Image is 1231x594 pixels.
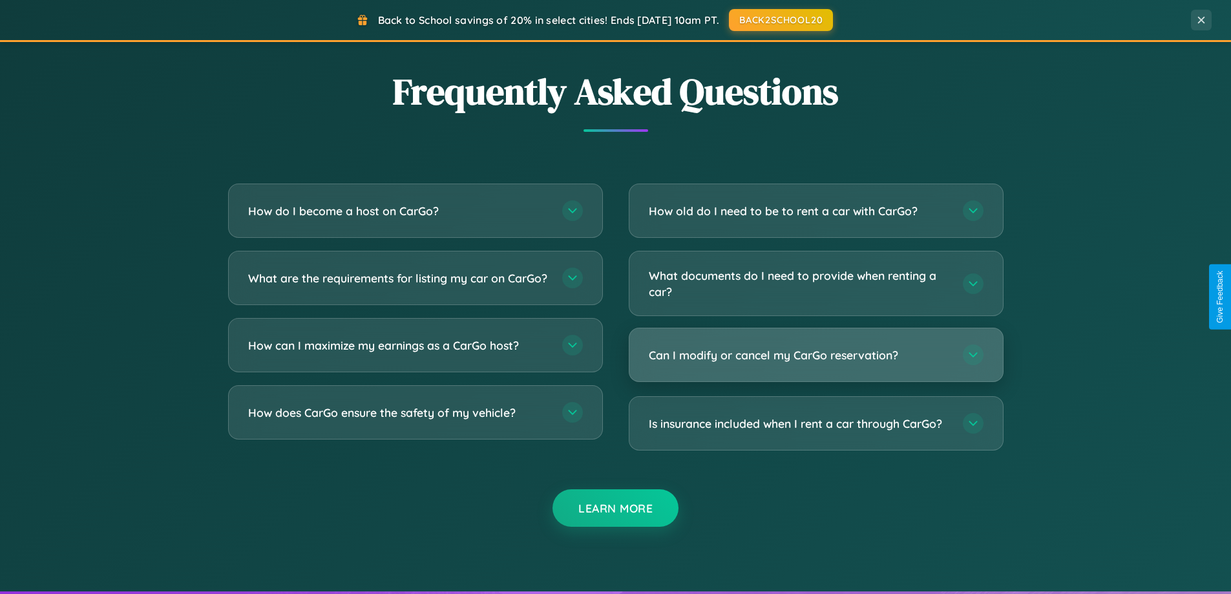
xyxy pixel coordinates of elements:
div: Give Feedback [1215,271,1225,323]
h3: How can I maximize my earnings as a CarGo host? [248,337,549,354]
span: Back to School savings of 20% in select cities! Ends [DATE] 10am PT. [378,14,719,27]
h3: How do I become a host on CarGo? [248,203,549,219]
h3: Is insurance included when I rent a car through CarGo? [649,416,950,432]
h3: What are the requirements for listing my car on CarGo? [248,270,549,286]
h3: How does CarGo ensure the safety of my vehicle? [248,405,549,421]
h3: Can I modify or cancel my CarGo reservation? [649,347,950,363]
button: BACK2SCHOOL20 [729,9,833,31]
h3: What documents do I need to provide when renting a car? [649,268,950,299]
button: Learn More [552,489,679,527]
h2: Frequently Asked Questions [228,67,1004,116]
h3: How old do I need to be to rent a car with CarGo? [649,203,950,219]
